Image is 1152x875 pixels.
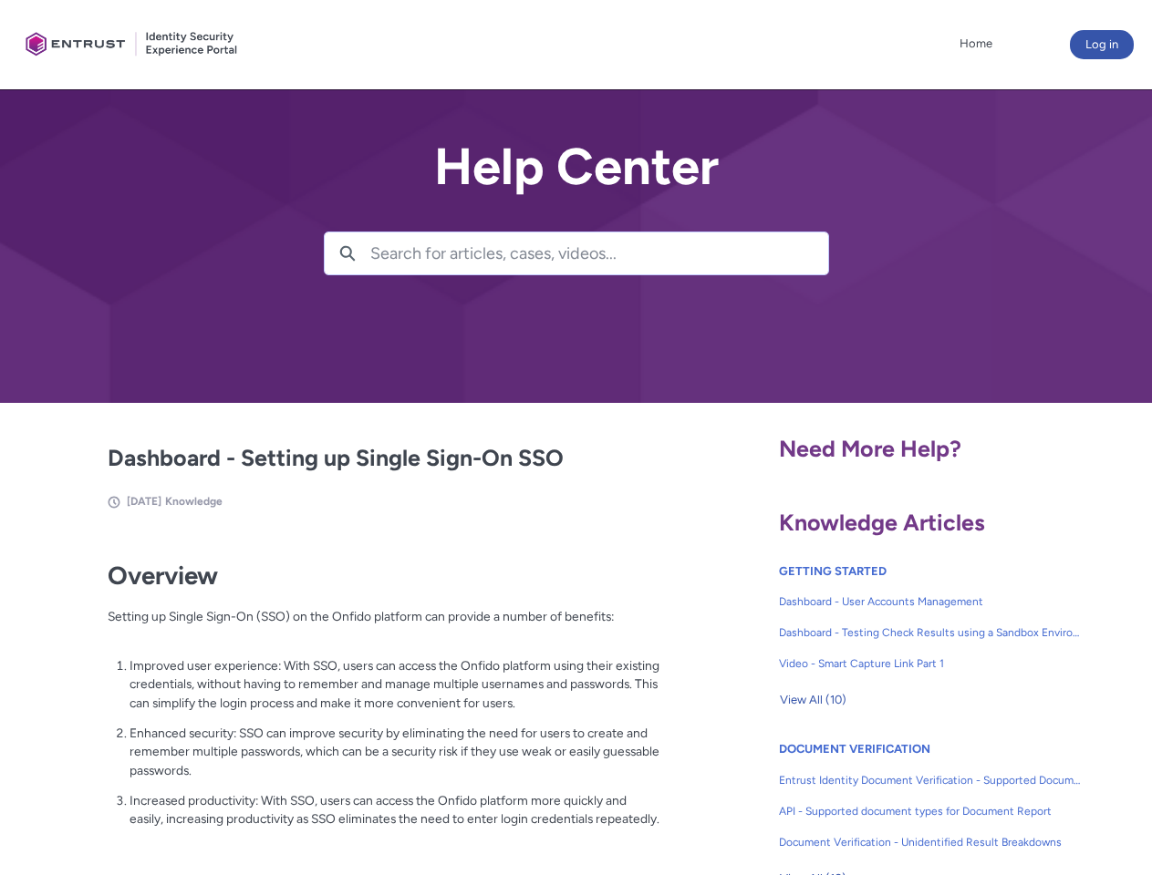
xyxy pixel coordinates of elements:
span: Dashboard - User Accounts Management [779,593,1082,610]
strong: Overview [108,561,218,591]
a: Dashboard - Testing Check Results using a Sandbox Environment [779,617,1082,648]
h2: Help Center [324,139,829,195]
span: Dashboard - Testing Check Results using a Sandbox Environment [779,624,1082,641]
button: Search [325,232,370,274]
h2: Dashboard - Setting up Single Sign-On SSO [108,441,660,476]
span: View All (10) [780,686,846,714]
a: Home [955,30,997,57]
p: Setting up Single Sign-On (SSO) on the Onfido platform can provide a number of benefits: [108,607,660,644]
button: View All (10) [779,685,847,715]
span: [DATE] [127,495,161,508]
p: Improved user experience: With SSO, users can access the Onfido platform using their existing cre... [130,656,660,713]
span: Knowledge Articles [779,509,985,536]
span: Video - Smart Capture Link Part 1 [779,655,1082,672]
a: Dashboard - User Accounts Management [779,586,1082,617]
span: Need More Help? [779,435,961,462]
button: Log in [1070,30,1134,59]
a: GETTING STARTED [779,564,887,578]
li: Knowledge [165,493,223,510]
input: Search for articles, cases, videos... [370,232,828,274]
a: Video - Smart Capture Link Part 1 [779,648,1082,679]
